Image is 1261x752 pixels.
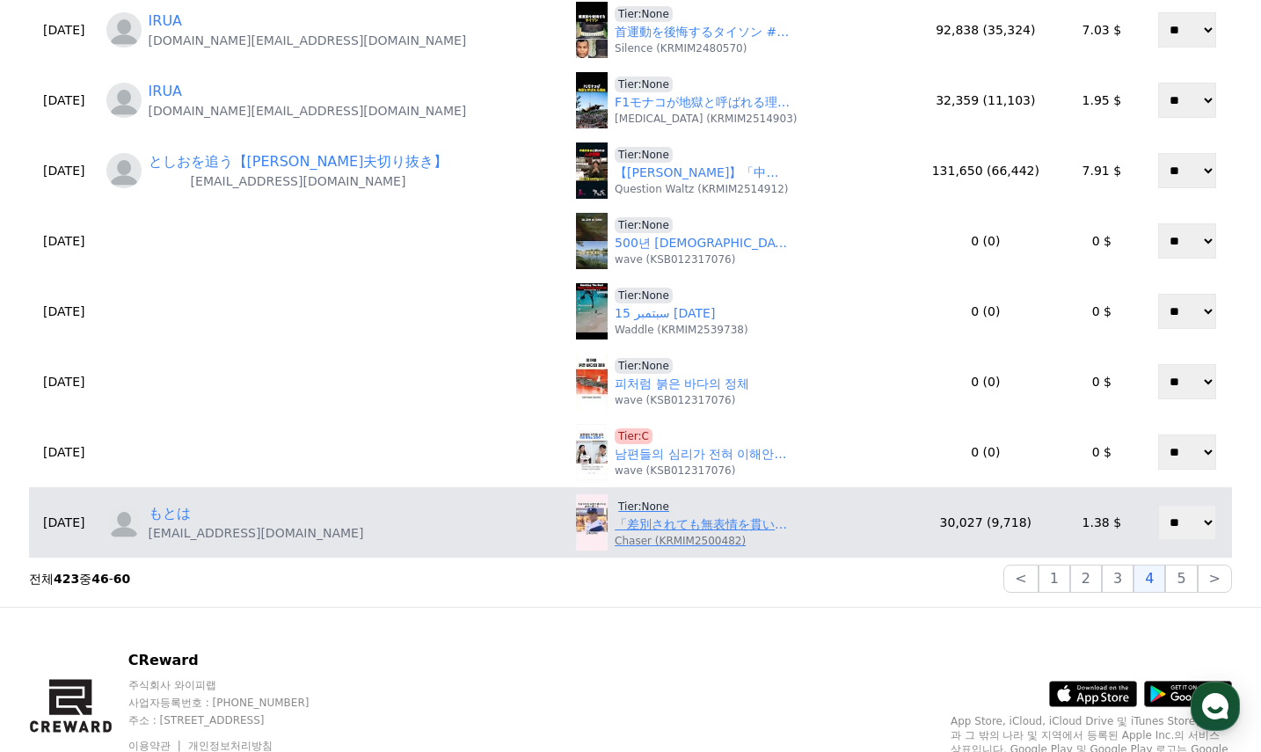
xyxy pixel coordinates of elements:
[29,276,99,347] td: [DATE]
[615,428,652,444] span: Tier:C
[1062,206,1141,276] td: 0 $
[1133,565,1165,593] button: 4
[615,288,673,303] span: Tier:None
[55,584,66,598] span: 홈
[615,77,673,92] span: Tier:None
[1062,65,1141,135] td: 1.95 $
[5,558,116,602] a: 홈
[1102,565,1133,593] button: 3
[615,145,673,164] a: Tier:None
[615,304,715,323] a: 15 سبتمبر [DATE]
[29,206,99,276] td: [DATE]
[149,172,448,190] p: [EMAIL_ADDRESS][DOMAIN_NAME]
[576,283,608,339] img: 15 سبتمبر 2025
[1062,276,1141,347] td: 0 $
[615,358,673,374] span: Tier:None
[128,650,437,671] p: CReward
[54,572,79,586] strong: 423
[615,4,673,23] a: Tier:None
[149,11,183,32] a: IRUA
[91,572,108,586] strong: 46
[615,147,673,163] span: Tier:None
[615,182,788,196] p: Question Waltz (KRMIM2514912)
[909,276,1062,347] td: 0 (0)
[615,93,791,112] a: F1モナコが地獄と呼ばれる理由⁉️#エフワン #f1 #formula1 #レース #車
[615,164,791,182] a: 【[PERSON_NAME]】「中身がある」と思われる人の特徴【[PERSON_NAME]夫切り抜き】#shorts
[29,417,99,487] td: [DATE]
[128,678,437,692] p: 주식회사 와이피랩
[576,354,608,410] img: 피처럼 붉은 바다의 정체
[128,740,184,752] a: 이용약관
[149,503,191,524] a: もとは
[615,252,735,266] p: wave (KSB012317076)
[615,6,673,22] span: Tier:None
[615,215,673,234] a: Tier:None
[909,417,1062,487] td: 0 (0)
[1062,417,1141,487] td: 0 $
[1039,565,1070,593] button: 1
[272,584,293,598] span: 설정
[149,32,467,49] p: [DOMAIN_NAME][EMAIL_ADDRESS][DOMAIN_NAME]
[29,487,99,558] td: [DATE]
[615,534,746,548] p: Chaser (KRMIM2500482)
[116,558,227,602] a: 대화
[29,347,99,417] td: [DATE]
[576,424,608,480] img: 남편들의 심리가 전혀 이해안되는 김연아
[1070,565,1102,593] button: 2
[161,585,182,599] span: 대화
[909,347,1062,417] td: 0 (0)
[149,151,448,172] a: としおを追う【[PERSON_NAME]夫切り抜き】
[909,487,1062,558] td: 30,027 (9,718)
[227,558,338,602] a: 설정
[576,213,608,269] img: 500년 만에 밝혀진 모나리자 배경 속 다리!
[29,65,99,135] td: [DATE]
[615,112,797,126] p: [MEDICAL_DATA] (KRMIM2514903)
[106,12,142,47] img: profile_blank.webp
[29,570,130,588] p: 전체 중 -
[615,234,791,252] a: 500년 [DEMOGRAPHIC_DATA] 밝혀진 모나리자 배경 속 다리!
[1062,487,1141,558] td: 1.38 $
[1198,565,1232,593] button: >
[576,494,608,551] img: 「差別されても無表情を貫いた」山本由伸に関する雑学 #山本由伸 #ドジャース #メジャーリーグ
[615,375,749,393] a: 피처럼 붉은 바다의 정체
[149,81,183,102] a: IRUA
[615,515,791,534] a: 「差別されても無表情を貫いた」[PERSON_NAME]に関する雑学 #[PERSON_NAME] #ドジャース #メジャーリーグ
[576,2,608,58] img: 首運動を後悔するタイソン #ボクシング #格闘技 #boxing
[149,524,364,542] p: [EMAIL_ADDRESS][DOMAIN_NAME]
[615,323,747,337] p: Waddle (KRMIM2539738)
[615,23,791,41] a: 首運動を後悔するタイソン #ボクシング #格闘技 #boxing
[615,286,673,304] a: Tier:None
[909,135,1062,206] td: 131,650 (66,442)
[615,445,791,464] a: 남편들의 심리가 전혀 이해안되는 [PERSON_NAME]
[1062,135,1141,206] td: 7.91 $
[1003,565,1038,593] button: <
[188,740,273,752] a: 개인정보처리방침
[106,153,142,188] img: https://cdn.creward.net/profile/user/profile_blank.webp
[909,206,1062,276] td: 0 (0)
[1062,347,1141,417] td: 0 $
[576,142,608,199] img: 【岡田斗司夫】「中身がある」と思われる人の特徴【岡田斗司夫切り抜き】#shorts
[909,65,1062,135] td: 32,359 (11,103)
[106,83,142,118] img: profile_blank.webp
[615,41,747,55] p: Silence (KRMIM2480570)
[615,427,652,445] a: Tier:C
[615,497,673,515] a: Tier:None
[149,102,467,120] p: [DOMAIN_NAME][EMAIL_ADDRESS][DOMAIN_NAME]
[615,393,735,407] p: wave (KSB012317076)
[106,505,142,540] img: profile_blank.webp
[615,217,673,233] span: Tier:None
[128,713,437,727] p: 주소 : [STREET_ADDRESS]
[128,696,437,710] p: 사업자등록번호 : [PHONE_NUMBER]
[1165,565,1197,593] button: 5
[615,75,673,93] a: Tier:None
[615,499,673,515] span: Tier:None
[29,135,99,206] td: [DATE]
[615,356,673,375] a: Tier:None
[113,572,130,586] strong: 60
[576,72,608,128] img: F1モナコが地獄と呼ばれる理由⁉️#エフワン #f1 #formula1 #レース #車
[615,464,735,478] p: wave (KSB012317076)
